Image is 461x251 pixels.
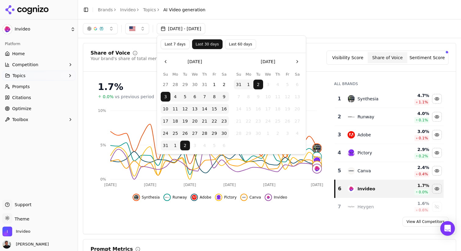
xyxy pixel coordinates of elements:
th: Tuesday [253,71,263,77]
img: synthesia [134,195,139,200]
div: 1.7 % [402,182,429,188]
div: Invideo [357,186,375,192]
button: Open user button [2,240,49,249]
div: Runway [357,114,374,120]
button: Friday, August 15th, 2025, selected [209,104,219,114]
span: 0.0% [103,94,114,100]
th: Monday [170,71,180,77]
button: Last 7 days [161,39,190,49]
button: Toolbox [2,115,75,124]
tr: 1synthesiaSynthesia4.7%1.1%Hide synthesia data [335,90,444,108]
button: Hide pictory data [215,194,237,201]
div: 5 [337,167,342,174]
button: Sunday, August 17th, 2025, selected [161,116,170,126]
span: Invideo [15,27,68,32]
div: Canva [357,168,371,174]
img: invideo [348,185,355,192]
button: Wednesday, August 20th, 2025, selected [190,116,200,126]
img: Invideo [2,24,12,34]
tspan: 5% [100,143,106,147]
div: Synthesia [357,96,378,102]
img: runway [165,195,170,200]
span: Home [12,51,25,57]
img: canva [241,195,246,200]
tr: 6invideoInvideo1.7%0.0%Hide invideo data [335,180,444,198]
img: pictory [348,149,355,156]
button: Wednesday, August 6th, 2025, selected [190,92,200,102]
img: adobe [348,131,355,138]
span: Invideo [16,229,30,234]
button: Monday, August 25th, 2025, selected [170,128,180,138]
button: Friday, August 22nd, 2025, selected [209,116,219,126]
button: Saturday, August 2nd, 2025 [219,80,229,89]
button: Friday, August 1st, 2025 [209,80,219,89]
div: 4 [337,149,342,156]
div: 6 [338,185,342,192]
button: Wednesday, August 13th, 2025, selected [190,104,200,114]
img: runway [348,113,355,120]
div: 3 [337,131,342,138]
tspan: 10% [98,109,106,113]
button: Thursday, August 14th, 2025, selected [200,104,209,114]
span: 0.1 % [419,136,428,141]
tr: 4pictoryPictory2.9%0.2%Hide pictory data [335,144,444,162]
button: Sunday, July 27th, 2025 [161,80,170,89]
tspan: [DATE] [104,183,117,187]
table: August 2025 [161,71,229,150]
th: Thursday [200,71,209,77]
button: Hide synthesia data [432,94,442,104]
button: Hide adobe data [191,194,211,201]
button: Sentiment Score [407,52,447,63]
img: US [129,26,135,32]
tspan: [DATE] [184,183,196,187]
tspan: [DATE] [311,183,323,187]
span: vs previous period [115,94,154,100]
button: Thursday, August 21st, 2025, selected [200,116,209,126]
img: Ankit Solanki [2,240,11,249]
button: Saturday, August 30th, 2025, selected [219,128,229,138]
div: 7 [337,203,342,210]
a: Prompts [2,82,75,91]
button: Open organization switcher [2,227,30,236]
button: Hide canva data [240,194,261,201]
span: Support [12,202,31,208]
th: Wednesday [190,71,200,77]
button: Sunday, August 31st, 2025, selected [161,141,170,150]
table: September 2025 [234,71,302,138]
th: Monday [244,71,253,77]
th: Saturday [292,71,302,77]
button: Show heygen data [432,202,442,212]
button: Sunday, August 24th, 2025, selected [161,128,170,138]
img: Invideo [2,227,12,236]
button: Saturday, August 23rd, 2025, selected [219,116,229,126]
span: Invideo [274,195,287,200]
button: Thursday, August 7th, 2025, selected [200,92,209,102]
span: Toolbox [12,117,28,123]
div: All Brands [334,81,444,86]
button: Today, Tuesday, September 2nd, 2025, selected [253,80,263,89]
button: Sunday, August 10th, 2025, selected [161,104,170,114]
th: Tuesday [180,71,190,77]
img: invideo [266,195,271,200]
button: Hide synthesia data [133,194,160,201]
div: 3.0 % [402,128,429,134]
button: Share of Voice [368,52,407,63]
div: Platform [2,39,75,49]
button: Last 30 days [192,39,223,49]
span: [PERSON_NAME] [13,242,49,247]
button: Friday, August 29th, 2025, selected [209,128,219,138]
span: 0.4 % [419,172,428,177]
button: Monday, August 18th, 2025, selected [170,116,180,126]
div: Pictory [357,150,372,156]
img: runway [313,152,321,161]
th: Sunday [234,71,244,77]
div: 1.7% [98,81,322,92]
th: Thursday [273,71,283,77]
div: Share of Voice [91,51,130,56]
tspan: [DATE] [144,183,156,187]
img: adobe [192,195,197,200]
button: Go to the Next Month [292,57,302,66]
button: Thursday, July 31st, 2025 [200,80,209,89]
nav: breadcrumb [98,7,205,13]
a: View All Competitors [402,217,448,227]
